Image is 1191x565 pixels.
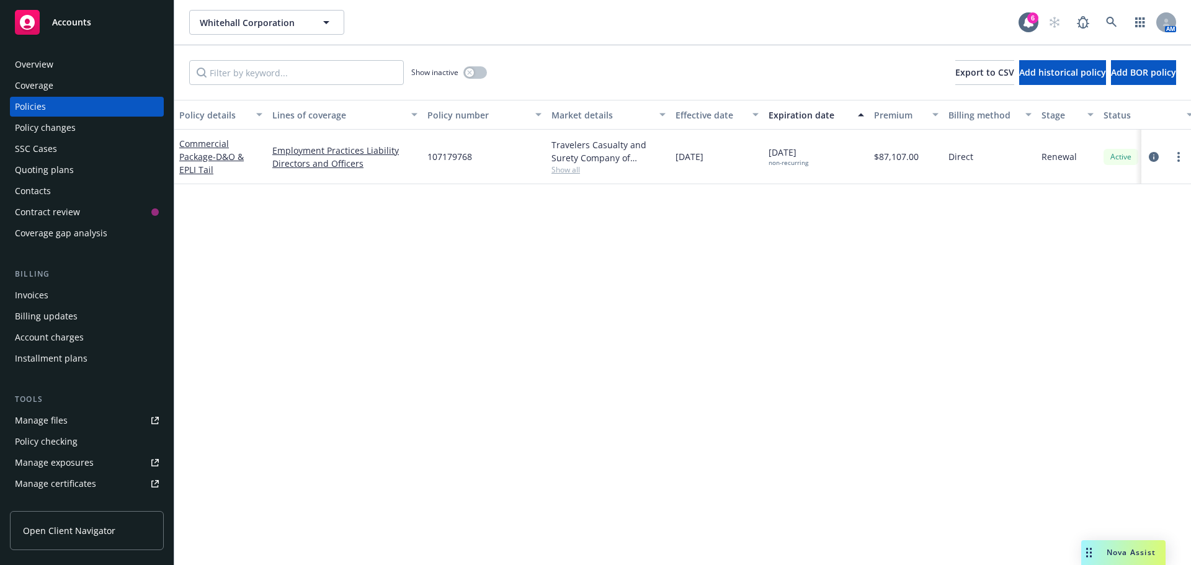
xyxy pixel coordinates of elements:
[1128,10,1153,35] a: Switch app
[10,495,164,515] a: Manage claims
[15,181,51,201] div: Contacts
[15,118,76,138] div: Policy changes
[955,60,1014,85] button: Export to CSV
[546,100,671,130] button: Market details
[10,411,164,430] a: Manage files
[272,109,404,122] div: Lines of coverage
[874,109,925,122] div: Premium
[52,17,91,27] span: Accounts
[948,150,973,163] span: Direct
[1071,10,1095,35] a: Report a Bug
[1099,10,1124,35] a: Search
[1042,109,1080,122] div: Stage
[955,66,1014,78] span: Export to CSV
[764,100,869,130] button: Expiration date
[15,76,53,96] div: Coverage
[15,306,78,326] div: Billing updates
[189,10,344,35] button: Whitehall Corporation
[272,144,417,157] a: Employment Practices Liability
[427,109,528,122] div: Policy number
[551,138,666,164] div: Travelers Casualty and Surety Company of America, Travelers Insurance
[174,100,267,130] button: Policy details
[179,109,249,122] div: Policy details
[10,268,164,280] div: Billing
[272,157,417,170] a: Directors and Officers
[427,150,472,163] span: 107179768
[1107,547,1156,558] span: Nova Assist
[15,453,94,473] div: Manage exposures
[10,453,164,473] a: Manage exposures
[10,55,164,74] a: Overview
[267,100,422,130] button: Lines of coverage
[15,432,78,452] div: Policy checking
[15,97,46,117] div: Policies
[1171,149,1186,164] a: more
[179,138,244,176] a: Commercial Package
[15,327,84,347] div: Account charges
[15,411,68,430] div: Manage files
[15,139,57,159] div: SSC Cases
[551,164,666,175] span: Show all
[189,60,404,85] input: Filter by keyword...
[10,474,164,494] a: Manage certificates
[769,159,808,167] div: non-recurring
[769,146,808,167] span: [DATE]
[15,495,78,515] div: Manage claims
[769,109,850,122] div: Expiration date
[15,285,48,305] div: Invoices
[200,16,307,29] span: Whitehall Corporation
[10,223,164,243] a: Coverage gap analysis
[551,109,652,122] div: Market details
[1027,12,1038,24] div: 6
[1037,100,1099,130] button: Stage
[10,202,164,222] a: Contract review
[15,349,87,368] div: Installment plans
[15,160,74,180] div: Quoting plans
[1081,540,1097,565] div: Drag to move
[676,109,745,122] div: Effective date
[943,100,1037,130] button: Billing method
[10,181,164,201] a: Contacts
[874,150,919,163] span: $87,107.00
[1146,149,1161,164] a: circleInformation
[1104,109,1179,122] div: Status
[1108,151,1133,162] span: Active
[10,139,164,159] a: SSC Cases
[671,100,764,130] button: Effective date
[10,306,164,326] a: Billing updates
[1019,60,1106,85] button: Add historical policy
[10,327,164,347] a: Account charges
[23,524,115,537] span: Open Client Navigator
[1042,150,1077,163] span: Renewal
[411,67,458,78] span: Show inactive
[948,109,1018,122] div: Billing method
[422,100,546,130] button: Policy number
[10,432,164,452] a: Policy checking
[1111,60,1176,85] button: Add BOR policy
[10,285,164,305] a: Invoices
[1081,540,1166,565] button: Nova Assist
[1111,66,1176,78] span: Add BOR policy
[15,202,80,222] div: Contract review
[15,223,107,243] div: Coverage gap analysis
[10,160,164,180] a: Quoting plans
[10,349,164,368] a: Installment plans
[10,97,164,117] a: Policies
[15,474,96,494] div: Manage certificates
[869,100,943,130] button: Premium
[10,118,164,138] a: Policy changes
[10,393,164,406] div: Tools
[10,76,164,96] a: Coverage
[676,150,703,163] span: [DATE]
[10,5,164,40] a: Accounts
[15,55,53,74] div: Overview
[1042,10,1067,35] a: Start snowing
[1019,66,1106,78] span: Add historical policy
